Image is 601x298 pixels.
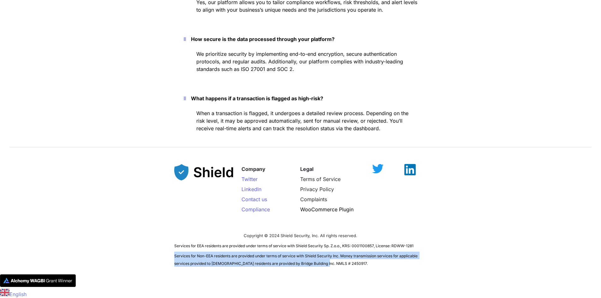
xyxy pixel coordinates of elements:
a: Contact us [241,196,267,202]
a: Twitter [241,176,258,182]
button: How secure is the data processed through your platform? [174,29,427,49]
a: LinkedIn [241,186,261,192]
span: We prioritize security by implementing end-to-end encryption, secure authentication protocols, an... [196,51,405,72]
strong: What happens if a transaction is flagged as high-risk? [191,95,323,102]
strong: How secure is the data processed through your platform? [191,36,335,42]
a: Complaints [300,196,327,202]
button: What happens if a transaction is flagged as high-risk? [174,89,427,108]
a: Terms of Service [300,176,341,182]
span: Copyright © 2024 Shield Security, Inc. All rights reserved. [244,233,357,238]
div: What happens if a transaction is flagged as high-risk? [174,108,427,143]
span: When a transaction is flagged, it undergoes a detailed review process. Depending on the risk leve... [196,110,410,131]
span: Services for Non-EEA residents are provided under terms of service with Shield Security Inc. Mone... [174,254,419,266]
a: Privacy Policy [300,186,334,192]
div: How secure is the data processed through your platform? [174,49,427,84]
a: Compliance [241,206,270,213]
strong: Company [241,166,265,172]
span: Services for EEA residents are provided under terms of service with Shield Security Sp. Z.o.o., K... [174,243,414,248]
a: WooCommerce Plugin [300,206,354,213]
strong: Legal [300,166,313,172]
